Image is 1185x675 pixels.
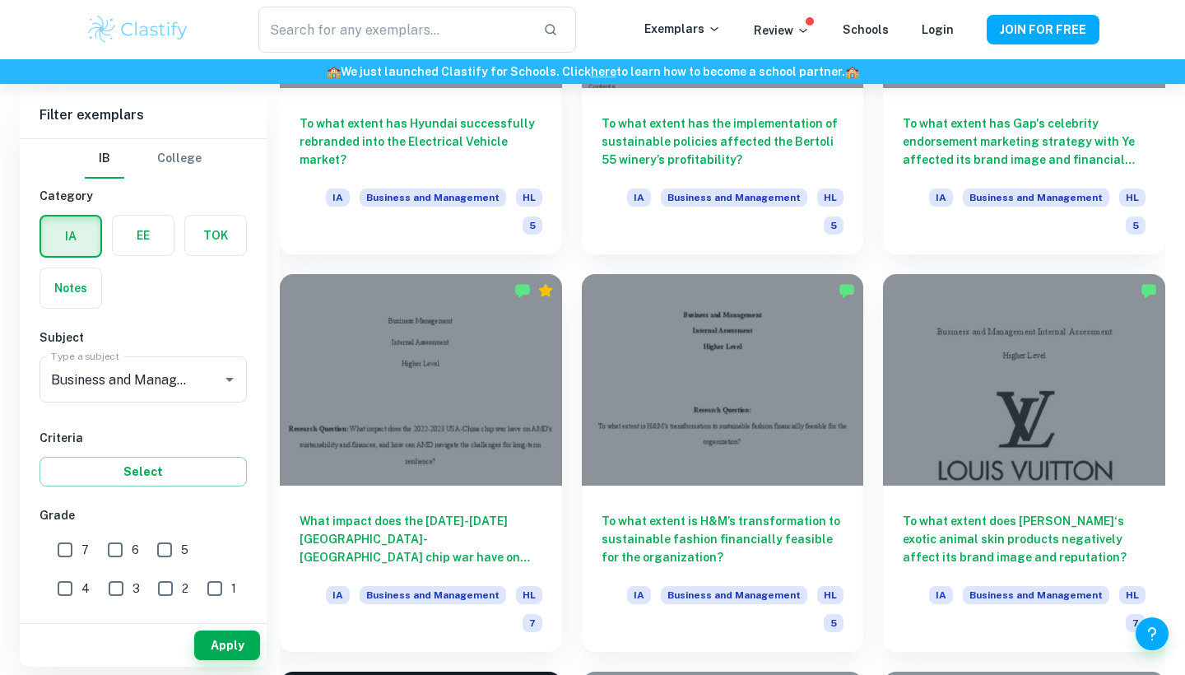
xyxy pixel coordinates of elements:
[280,274,562,652] a: What impact does the [DATE]-[DATE] [GEOGRAPHIC_DATA]-[GEOGRAPHIC_DATA] chip war have on AMD's sus...
[514,282,531,299] img: Marked
[523,216,542,235] span: 5
[817,189,843,207] span: HL
[81,580,90,598] span: 4
[132,580,140,598] span: 3
[86,13,190,46] img: Clastify logo
[20,92,267,138] h6: Filter exemplars
[516,586,542,604] span: HL
[963,189,1109,207] span: Business and Management
[157,139,202,179] button: College
[326,189,350,207] span: IA
[1141,282,1157,299] img: Marked
[644,20,721,38] p: Exemplars
[537,282,554,299] div: Premium
[181,541,188,559] span: 5
[41,216,100,256] button: IA
[602,114,844,169] h6: To what extent has the implementation of sustainable policies affected the Bertoli 55 winery’s pr...
[185,216,246,255] button: TOK
[824,614,843,632] span: 5
[113,216,174,255] button: EE
[1119,586,1145,604] span: HL
[523,614,542,632] span: 7
[258,7,530,53] input: Search for any exemplars...
[922,23,954,36] a: Login
[218,368,241,391] button: Open
[661,586,807,604] span: Business and Management
[903,114,1145,169] h6: To what extent has Gap's celebrity endorsement marketing strategy with Ye affected its brand imag...
[3,63,1182,81] h6: We just launched Clastify for Schools. Click to learn how to become a school partner.
[132,541,139,559] span: 6
[327,65,341,78] span: 🏫
[883,274,1165,652] a: To what extent does [PERSON_NAME]‘s exotic animal skin products negatively affect its brand image...
[824,216,843,235] span: 5
[754,21,810,40] p: Review
[182,580,188,598] span: 2
[627,189,651,207] span: IA
[300,114,542,169] h6: To what extent has Hyundai successfully rebranded into the Electrical Vehicle market?
[1119,189,1145,207] span: HL
[326,586,350,604] span: IA
[300,512,542,566] h6: What impact does the [DATE]-[DATE] [GEOGRAPHIC_DATA]-[GEOGRAPHIC_DATA] chip war have on AMD's sus...
[903,512,1145,566] h6: To what extent does [PERSON_NAME]‘s exotic animal skin products negatively affect its brand image...
[591,65,616,78] a: here
[1126,216,1145,235] span: 5
[51,349,119,363] label: Type a subject
[1126,614,1145,632] span: 7
[39,506,247,524] h6: Grade
[929,586,953,604] span: IA
[85,139,124,179] button: IB
[627,586,651,604] span: IA
[39,457,247,486] button: Select
[843,23,889,36] a: Schools
[360,189,506,207] span: Business and Management
[582,274,864,652] a: To what extent is H&M’s transformation to sustainable fashion financially feasible for the organi...
[661,189,807,207] span: Business and Management
[194,631,260,660] button: Apply
[516,189,542,207] span: HL
[39,328,247,347] h6: Subject
[602,512,844,566] h6: To what extent is H&M’s transformation to sustainable fashion financially feasible for the organi...
[81,541,89,559] span: 7
[929,189,953,207] span: IA
[817,586,843,604] span: HL
[1136,617,1169,650] button: Help and Feedback
[839,282,855,299] img: Marked
[85,139,202,179] div: Filter type choice
[845,65,859,78] span: 🏫
[39,429,247,447] h6: Criteria
[987,15,1099,44] button: JOIN FOR FREE
[231,580,236,598] span: 1
[963,586,1109,604] span: Business and Management
[40,268,101,308] button: Notes
[39,187,247,205] h6: Category
[360,586,506,604] span: Business and Management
